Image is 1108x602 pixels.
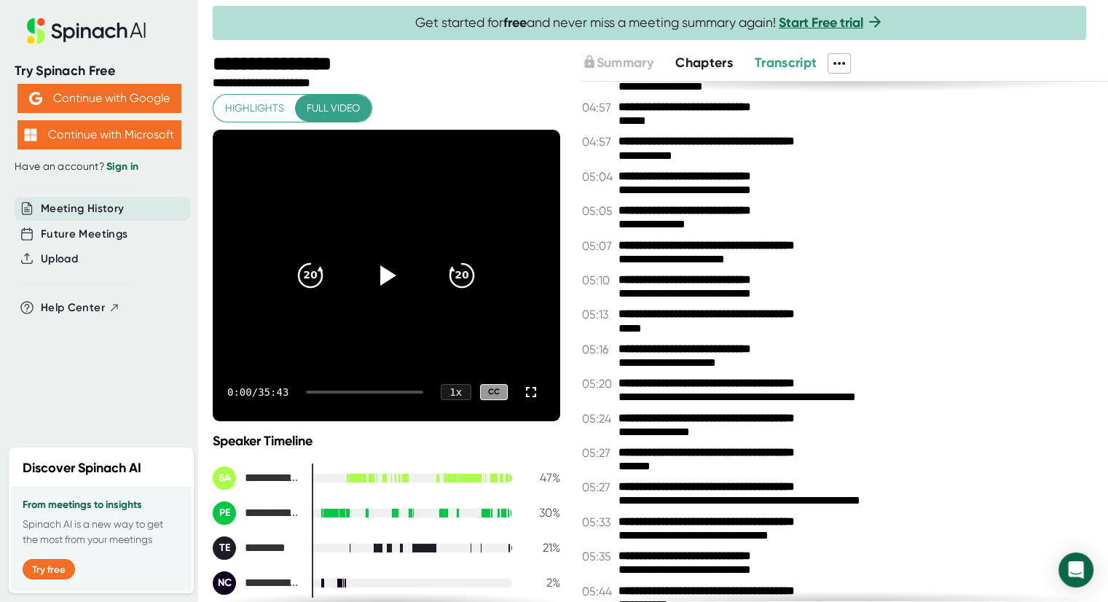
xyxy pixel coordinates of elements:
[41,226,127,243] button: Future Meetings
[225,99,284,117] span: Highlights
[524,576,560,590] div: 2 %
[213,95,296,122] button: Highlights
[41,200,124,217] button: Meeting History
[15,63,184,79] div: Try Spinach Free
[755,53,817,73] button: Transcript
[582,135,615,149] span: 04:57
[503,15,527,31] b: free
[213,466,236,490] div: SA
[675,53,733,73] button: Chapters
[675,55,733,71] span: Chapters
[295,95,372,122] button: Full video
[582,204,615,218] span: 05:05
[582,53,653,73] button: Summary
[41,251,78,267] button: Upload
[41,300,105,316] span: Help Center
[779,15,863,31] a: Start Free trial
[213,571,300,595] div: Neely Bass | Event Coordinator
[582,515,615,529] span: 05:33
[415,15,884,31] span: Get started for and never miss a meeting summary again!
[213,536,236,560] div: TE
[597,55,653,71] span: Summary
[213,501,236,525] div: PE
[582,343,615,356] span: 05:16
[582,308,615,321] span: 05:13
[41,300,120,316] button: Help Center
[213,466,300,490] div: Sherene Annabel
[17,84,181,113] button: Continue with Google
[582,480,615,494] span: 05:27
[23,559,75,579] button: Try free
[524,506,560,520] div: 30 %
[1058,552,1093,587] div: Open Intercom Messenger
[582,170,615,184] span: 05:04
[17,120,181,149] button: Continue with Microsoft
[29,92,42,105] img: Aehbyd4JwY73AAAAAElFTkSuQmCC
[582,585,615,598] span: 05:44
[213,501,300,525] div: Patti Wheeler | Manager of Global Events
[524,541,560,555] div: 21 %
[582,273,615,287] span: 05:10
[582,412,615,426] span: 05:24
[582,239,615,253] span: 05:07
[227,386,288,398] div: 0:00 / 35:43
[213,536,300,560] div: TA Events
[582,53,675,74] div: Upgrade to access
[23,517,180,547] p: Spinach AI is a new way to get the most from your meetings
[307,99,360,117] span: Full video
[524,471,560,485] div: 47 %
[23,458,141,478] h2: Discover Spinach AI
[23,499,180,511] h3: From meetings to insights
[15,160,184,173] div: Have an account?
[480,384,508,401] div: CC
[582,446,615,460] span: 05:27
[582,550,615,563] span: 05:35
[755,55,817,71] span: Transcript
[582,101,615,114] span: 04:57
[213,433,560,449] div: Speaker Timeline
[441,384,471,400] div: 1 x
[582,377,615,391] span: 05:20
[106,160,138,173] a: Sign in
[213,571,236,595] div: NC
